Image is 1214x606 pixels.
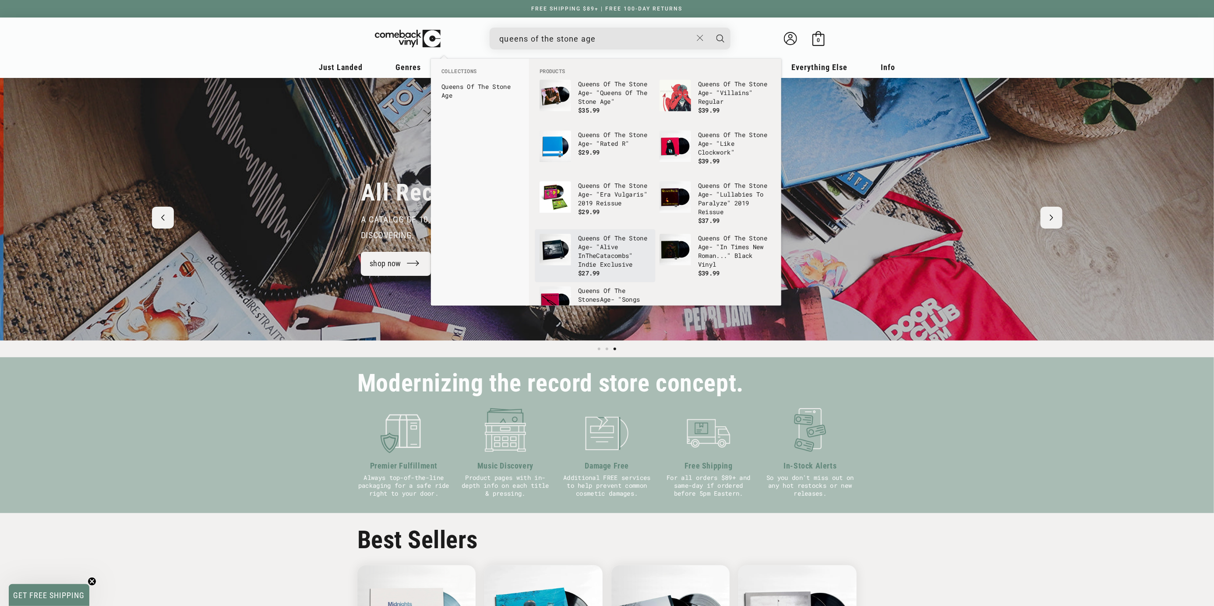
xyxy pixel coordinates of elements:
[660,234,691,265] img: Queens Of The Stone Age - "In Times New Roman..." Black Vinyl
[734,80,745,88] b: The
[578,181,600,190] b: Queens
[698,88,709,97] b: Age
[361,252,431,276] a: shop now
[529,59,781,306] div: Products
[636,88,647,97] b: The
[614,234,625,242] b: The
[723,130,731,139] b: Of
[589,304,600,312] b: The
[1041,207,1062,229] button: Next slide
[540,286,571,318] img: Queens Of The Stones Age - "Songs For The Deaf"
[361,178,480,207] h2: All Records
[578,130,651,148] p: - "Rated R"
[698,234,720,242] b: Queens
[629,234,648,242] b: Stone
[698,80,771,106] p: - "Villains" Regular
[603,234,611,242] b: Of
[629,181,648,190] b: Stone
[478,82,489,91] b: The
[540,80,571,111] img: Queens Of The Stone Age - "Queens Of The Stone Age"
[540,234,651,278] a: Queens Of The Stone Age - "Alive In The Catacombs" Indie Exclusive Queens Of The Stone Age- "Aliv...
[698,139,709,148] b: Age
[441,82,463,91] b: Queens
[490,28,731,49] div: Search
[357,460,450,472] h3: Premier Fulfillment
[595,345,603,353] button: Load slide 1 of 3
[764,474,857,497] p: So you don't miss out on any hot restocks or new releases.
[535,229,655,282] li: products: Queens Of The Stone Age - "Alive In The Catacombs" Indie Exclusive
[578,148,600,156] span: $29.99
[396,63,421,72] span: Genres
[540,234,571,265] img: Queens Of The Stone Age - "Alive In The Catacombs" Indie Exclusive
[535,75,655,126] li: products: Queens Of The Stone Age - "Queens Of The Stone Age"
[660,130,691,162] img: Queens Of The Stone Age - "Like Clockwork"
[792,63,848,72] span: Everything Else
[660,80,691,111] img: Queens Of The Stone Age - "Villains" Regular
[357,474,450,497] p: Always top-of-the-line packaging for a safe ride right to your door.
[655,75,775,126] li: products: Queens Of The Stone Age - "Villains" Regular
[467,82,474,91] b: Of
[611,345,619,353] button: Load slide 3 of 3
[431,59,529,107] div: Collections
[459,460,552,472] h3: Music Discovery
[629,80,648,88] b: Stone
[578,106,600,114] span: $35.99
[749,80,768,88] b: Stone
[603,80,611,88] b: Of
[441,91,452,99] b: Age
[535,126,655,177] li: products: Queens Of The Stone Age - "Rated R"
[655,177,775,229] li: products: Queens Of The Stone Age - "Lullabies To Paralyze" 2019 Reissue
[660,80,771,122] a: Queens Of The Stone Age - "Villains" Regular Queens Of The Stone Age- "Villains" Regular $39.99
[698,216,720,225] span: $37.99
[723,80,731,88] b: Of
[578,208,600,216] span: $29.99
[723,234,731,242] b: Of
[540,80,651,122] a: Queens Of The Stone Age - "Queens Of The Stone Age" Queens Of The Stone Age- "Queens Of The Stone...
[614,80,625,88] b: The
[578,88,589,97] b: Age
[698,80,720,88] b: Queens
[698,234,771,269] p: - "In Times New Roman..." Black Vinyl
[578,181,651,208] p: - "Era Vulgaris" 2019 Reissue
[499,30,692,48] input: When autocomplete results are available use up and down arrows to review and enter to select
[586,251,596,260] b: The
[319,63,363,72] span: Just Landed
[578,295,596,303] b: Stone
[817,37,820,44] span: 0
[441,82,519,100] a: Queens Of The Stone Age
[9,584,89,606] div: GET FREE SHIPPINGClose teaser
[535,67,775,75] li: Products
[357,525,857,554] h2: Best Sellers
[734,181,745,190] b: The
[698,130,771,157] p: - "Like Clockwork"
[698,181,771,216] p: - "Lullabies To Paralyze" 2019 Reissue
[734,130,745,139] b: The
[600,88,622,97] b: Queens
[540,130,571,162] img: Queens Of The Stone Age - "Rated R"
[698,243,709,251] b: Age
[881,63,895,72] span: Info
[152,207,174,229] button: Previous slide
[561,460,653,472] h3: Damage Free
[578,286,651,313] p: s - "Songs For Deaf"
[14,591,85,600] span: GET FREE SHIPPING
[614,130,625,139] b: The
[734,234,745,242] b: The
[698,130,720,139] b: Queens
[540,181,651,223] a: Queens Of The Stone Age - "Era Vulgaris" 2019 Reissue Queens Of The Stone Age- "Era Vulgaris" 201...
[578,286,600,295] b: Queens
[540,130,651,173] a: Queens Of The Stone Age - "Rated R" Queens Of The Stone Age- "Rated R" $29.99
[578,130,600,139] b: Queens
[600,97,611,106] b: Age
[692,28,709,48] button: Close
[578,190,589,198] b: Age
[698,157,720,165] span: $39.99
[660,130,771,173] a: Queens Of The Stone Age - "Like Clockwork" Queens Of The Stone Age- "Like Clockwork" $39.99
[578,243,589,251] b: Age
[660,181,691,213] img: Queens Of The Stone Age - "Lullabies To Paralyze" 2019 Reissue
[698,106,720,114] span: $39.99
[698,190,709,198] b: Age
[660,234,771,278] a: Queens Of The Stone Age - "In Times New Roman..." Black Vinyl Queens Of The Stone Age- "In Times ...
[578,139,589,148] b: Age
[535,282,655,333] li: products: Queens Of The Stones Age - "Songs For The Deaf"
